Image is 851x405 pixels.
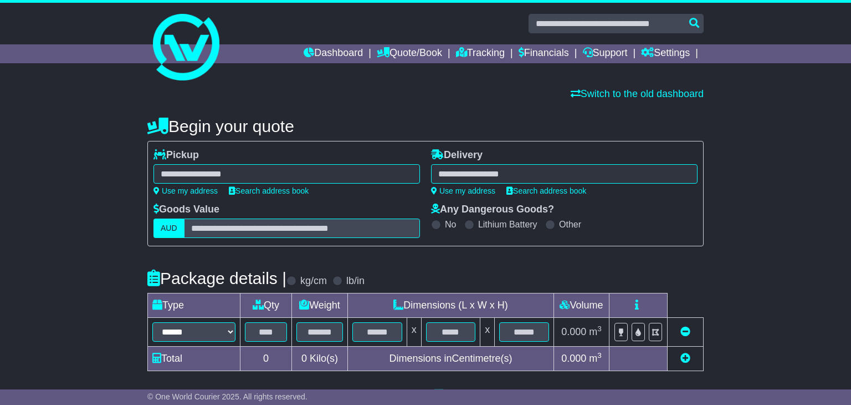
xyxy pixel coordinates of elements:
[583,44,628,63] a: Support
[346,275,365,287] label: lb/in
[589,353,602,364] span: m
[148,347,240,371] td: Total
[431,186,495,195] a: Use my address
[559,219,581,230] label: Other
[641,44,690,63] a: Settings
[553,293,609,318] td: Volume
[597,325,602,333] sup: 3
[147,269,286,287] h4: Package details |
[304,44,363,63] a: Dashboard
[680,326,690,337] a: Remove this item
[300,275,327,287] label: kg/cm
[561,326,586,337] span: 0.000
[292,293,348,318] td: Weight
[240,347,292,371] td: 0
[347,347,553,371] td: Dimensions in Centimetre(s)
[431,149,483,161] label: Delivery
[153,149,199,161] label: Pickup
[153,204,219,216] label: Goods Value
[431,204,554,216] label: Any Dangerous Goods?
[153,219,184,238] label: AUD
[589,326,602,337] span: m
[153,186,218,195] a: Use my address
[407,318,421,347] td: x
[506,186,586,195] a: Search address book
[377,44,442,63] a: Quote/Book
[571,88,704,99] a: Switch to the old dashboard
[456,44,505,63] a: Tracking
[301,353,307,364] span: 0
[229,186,309,195] a: Search address book
[478,219,537,230] label: Lithium Battery
[561,353,586,364] span: 0.000
[240,293,292,318] td: Qty
[292,347,348,371] td: Kilo(s)
[147,392,307,401] span: © One World Courier 2025. All rights reserved.
[148,293,240,318] td: Type
[347,293,553,318] td: Dimensions (L x W x H)
[597,351,602,360] sup: 3
[445,219,456,230] label: No
[680,353,690,364] a: Add new item
[519,44,569,63] a: Financials
[147,117,704,135] h4: Begin your quote
[480,318,495,347] td: x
